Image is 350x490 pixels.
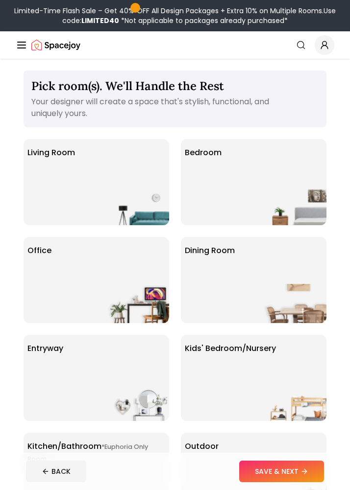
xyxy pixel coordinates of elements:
[106,186,169,225] img: Living Room
[106,382,169,421] img: entryway
[31,35,80,55] img: Spacejoy Logo
[31,96,319,119] p: Your designer will create a space that's stylish, functional, and uniquely yours.
[185,245,235,257] p: Dining Room
[185,343,276,354] p: Kids' Bedroom/Nursery
[185,441,219,452] p: Outdoor
[31,78,224,93] span: Pick room(s). We'll Handle the Rest
[27,147,75,159] p: Living Room
[31,35,80,55] a: Spacejoy
[62,6,336,25] span: Use code:
[264,284,326,323] img: Dining Room
[4,6,346,25] div: Limited-Time Flash Sale – Get 40% OFF All Design Packages + Extra 10% on Multiple Rooms.
[27,343,63,354] p: entryway
[185,147,222,159] p: Bedroom
[27,441,165,465] p: Kitchen/Bathroom
[239,461,324,482] button: SAVE & NEXT
[264,382,326,421] img: Kids' Bedroom/Nursery
[26,461,86,482] button: BACK
[81,16,119,25] b: LIMITED40
[16,31,334,59] nav: Global
[106,284,169,323] img: Office
[27,245,51,257] p: Office
[119,16,288,25] span: *Not applicable to packages already purchased*
[264,186,326,225] img: Bedroom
